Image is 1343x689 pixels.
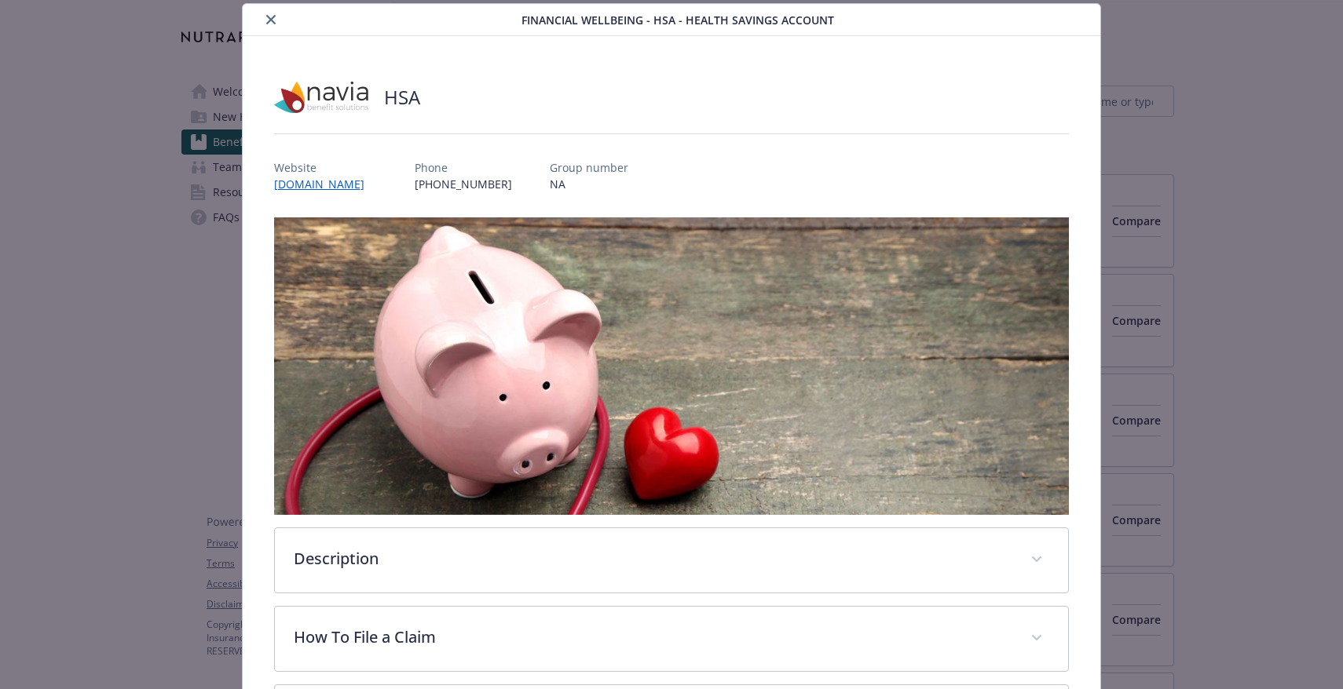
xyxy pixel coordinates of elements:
[294,625,1012,649] p: How To File a Claim
[274,217,1069,515] img: banner
[550,159,628,176] p: Group number
[275,528,1068,592] div: Description
[274,159,377,176] p: Website
[294,547,1012,571] p: Description
[550,176,628,192] p: NA
[275,607,1068,671] div: How To File a Claim
[262,10,280,29] button: close
[521,12,834,28] span: Financial Wellbeing - HSA - Health Savings Account
[274,177,377,191] a: [DOMAIN_NAME]
[274,74,368,121] img: Navia Benefit Solutions
[384,84,420,111] h2: HSA
[415,159,512,176] p: Phone
[415,176,512,192] p: [PHONE_NUMBER]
